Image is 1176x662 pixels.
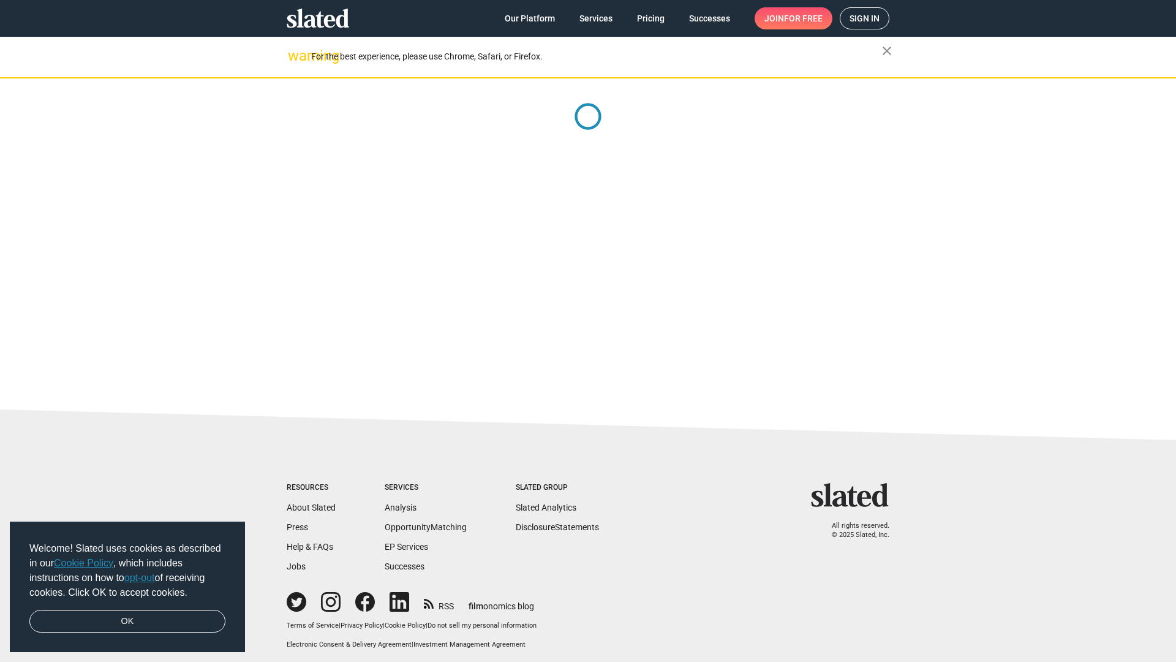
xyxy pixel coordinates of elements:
[516,483,599,493] div: Slated Group
[287,522,308,532] a: Press
[287,622,339,630] a: Terms of Service
[469,601,483,611] span: film
[385,483,467,493] div: Services
[383,622,385,630] span: |
[579,7,612,29] span: Services
[124,573,155,583] a: opt-out
[516,522,599,532] a: DisclosureStatements
[495,7,565,29] a: Our Platform
[637,7,665,29] span: Pricing
[679,7,740,29] a: Successes
[385,542,428,552] a: EP Services
[339,622,341,630] span: |
[287,641,412,649] a: Electronic Consent & Delivery Agreement
[428,622,537,631] button: Do not sell my personal information
[819,522,889,539] p: All rights reserved. © 2025 Slated, Inc.
[784,7,823,29] span: for free
[54,558,113,568] a: Cookie Policy
[341,622,383,630] a: Privacy Policy
[385,561,424,571] a: Successes
[287,503,336,512] a: About Slated
[29,541,225,600] span: Welcome! Slated uses cookies as described in our , which includes instructions on how to of recei...
[288,48,303,63] mat-icon: warning
[516,503,576,512] a: Slated Analytics
[505,7,555,29] span: Our Platform
[689,7,730,29] span: Successes
[311,48,882,65] div: For the best experience, please use Chrome, Safari, or Firefox.
[469,591,534,612] a: filmonomics blog
[287,483,336,493] div: Resources
[880,44,894,58] mat-icon: close
[570,7,622,29] a: Services
[413,641,526,649] a: Investment Management Agreement
[10,522,245,653] div: cookieconsent
[424,593,454,612] a: RSS
[287,542,333,552] a: Help & FAQs
[287,561,306,571] a: Jobs
[385,622,426,630] a: Cookie Policy
[385,503,417,512] a: Analysis
[850,8,880,29] span: Sign in
[426,622,428,630] span: |
[764,7,823,29] span: Join
[29,610,225,633] a: dismiss cookie message
[755,7,832,29] a: Joinfor free
[627,7,674,29] a: Pricing
[385,522,467,532] a: OpportunityMatching
[840,7,889,29] a: Sign in
[412,641,413,649] span: |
